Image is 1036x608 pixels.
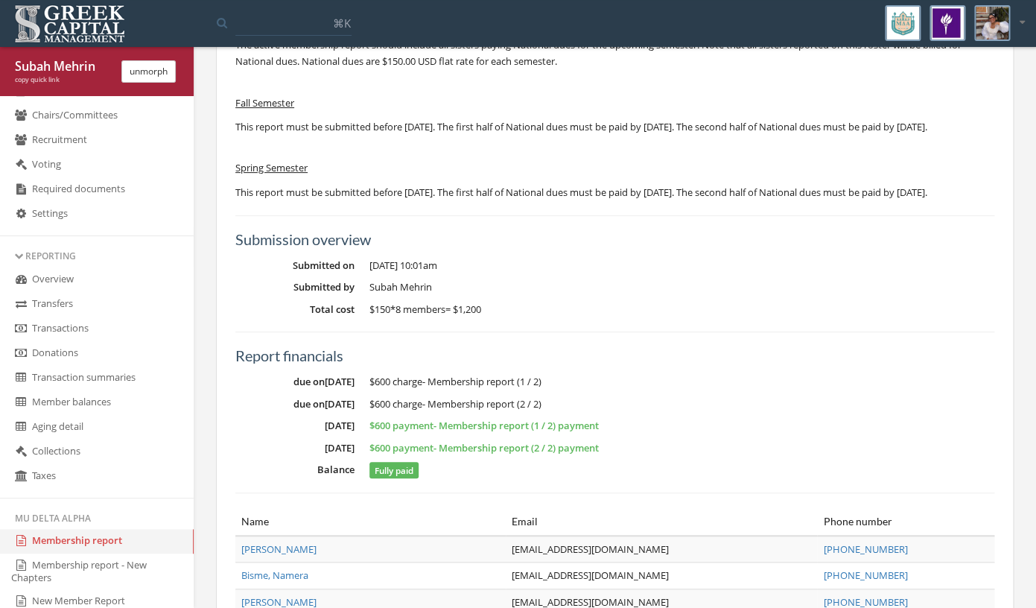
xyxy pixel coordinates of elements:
[445,303,451,316] span: =
[325,397,355,411] span: [DATE]
[293,375,355,388] span: due on
[235,259,355,273] dt: Submitted on
[369,397,390,411] span: $600
[325,419,355,432] span: [DATE]
[369,441,599,455] strong: payment - Membership report (2 / 2) payment
[369,259,437,272] span: [DATE] 10:01am
[235,347,994,364] h5: Report financials
[235,280,355,294] dt: Submitted by
[293,397,355,411] span: due on
[333,16,351,31] span: ⌘K
[15,75,110,85] div: copy quick link
[369,375,390,388] span: $600
[453,303,481,316] span: $1,200
[369,462,419,478] span: Fully paid
[823,542,907,556] a: [PHONE_NUMBER]
[369,419,390,432] span: $600
[395,303,445,316] span: 8 members
[235,184,994,200] p: This report must be submitted before [DATE]. The first half of National dues must be paid by [DAT...
[235,161,308,174] u: Spring Semester
[15,58,110,75] div: Subah Mehrin
[369,441,390,455] span: $600
[817,508,994,536] th: Phone number
[369,419,599,432] strong: payment - Membership report (1 / 2) payment
[369,280,432,294] span: Subah Mehrin
[823,569,907,582] a: [PHONE_NUMBER]
[121,60,176,83] button: unmorph
[235,118,994,135] p: This report must be submitted before [DATE]. The first half of National dues must be paid by [DAT...
[235,231,994,247] h5: Submission overview
[369,375,541,388] span: charge - Membership report (1 / 2)
[235,37,994,69] p: The active membership report should include all sisters paying National dues for the upcoming sem...
[512,542,669,556] a: [EMAIL_ADDRESS][DOMAIN_NAME]
[241,542,317,556] a: [PERSON_NAME]
[15,250,179,262] div: Reporting
[235,463,355,477] dt: Balance
[369,397,541,411] span: charge - Membership report (2 / 2)
[241,569,308,582] a: Bisme, Namera
[235,303,355,317] dt: Total cost
[235,508,506,536] th: Name
[325,375,355,388] span: [DATE]
[235,96,294,110] u: Fall Semester
[512,569,669,582] a: [EMAIL_ADDRESS][DOMAIN_NAME]
[506,508,817,536] th: Email
[369,303,390,316] span: $150
[325,441,355,455] span: [DATE]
